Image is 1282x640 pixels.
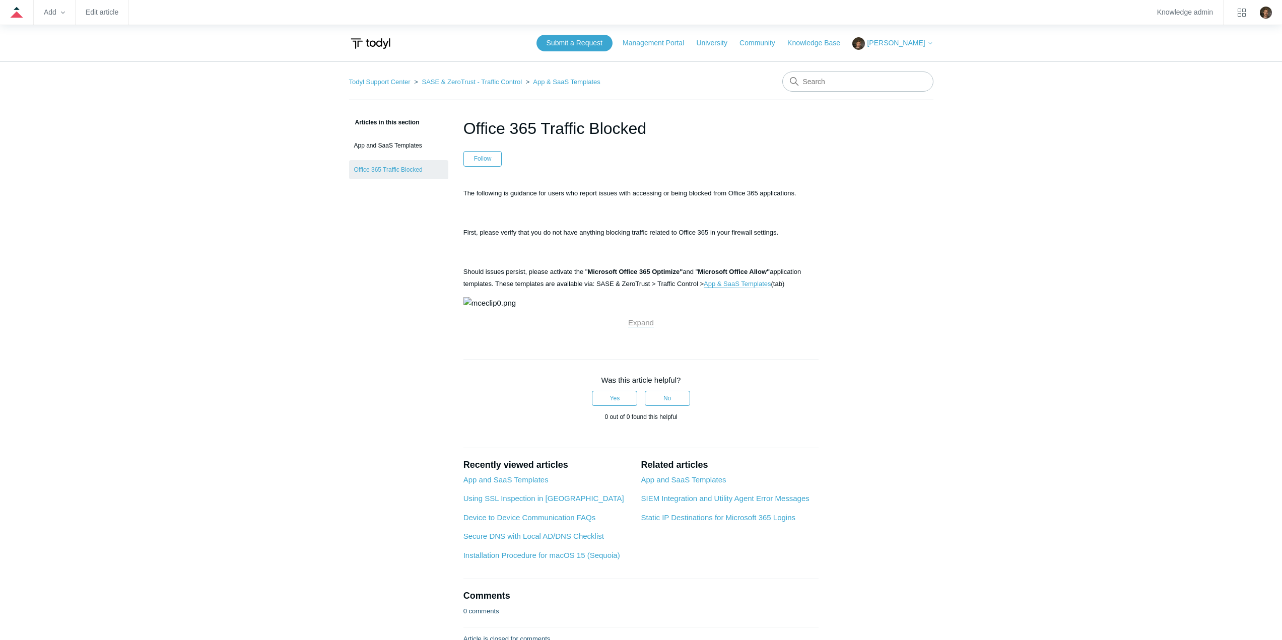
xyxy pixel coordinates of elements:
a: SIEM Integration and Utility Agent Error Messages [641,494,809,503]
span: [PERSON_NAME] [867,39,925,47]
a: Installation Procedure for macOS 15 (Sequoia) [463,551,620,559]
strong: Microsoft Office 365 Optimize" [587,268,683,275]
span: 0 out of 0 found this helpful [604,413,677,420]
span: Articles in this section [349,119,420,126]
input: Search [782,72,933,92]
li: Todyl Support Center [349,78,413,86]
zd-hc-trigger: Click your profile icon to open the profile menu [1260,7,1272,19]
button: Follow Article [463,151,502,166]
li: SASE & ZeroTrust - Traffic Control [412,78,524,86]
h2: Comments [463,589,819,603]
p: 0 comments [463,606,499,616]
a: Using SSL Inspection in [GEOGRAPHIC_DATA] [463,494,624,503]
a: Device to Device Communication FAQs [463,513,596,522]
span: First, p [463,229,484,236]
a: Todyl Support Center [349,78,411,86]
a: Edit article [86,10,118,15]
span: lease verify that you do not have anything blocking traffic related to Office 365 in your firewal... [483,229,778,236]
a: Management Portal [623,38,694,48]
a: App & SaaS Templates [533,78,600,86]
h2: Recently viewed articles [463,458,631,472]
a: Expand [628,318,654,327]
a: Office 365 Traffic Blocked [349,160,448,179]
h1: Office 365 Traffic Blocked [463,116,819,140]
button: [PERSON_NAME] [852,37,933,50]
a: Knowledge admin [1157,10,1213,15]
zd-hc-trigger: Add [44,10,65,15]
a: Static IP Destinations for Microsoft 365 Logins [641,513,795,522]
a: Knowledge Base [787,38,850,48]
img: user avatar [1260,7,1272,19]
a: Secure DNS with Local AD/DNS Checklist [463,532,604,540]
a: University [696,38,737,48]
a: App and SaaS Templates [349,136,448,155]
img: mceclip0.png [463,297,516,309]
a: Submit a Request [536,35,613,51]
h2: Related articles [641,458,819,472]
a: SASE & ZeroTrust - Traffic Control [422,78,522,86]
a: Community [739,38,785,48]
a: App and SaaS Templates [641,475,726,484]
span: Should issues persist, please activate the " and " application templates. These templates are ava... [463,268,801,288]
strong: Microsoft Office Allow" [698,268,770,275]
button: This article was not helpful [645,391,690,406]
span: The following is guidance for users who report issues with accessing or being blocked from Office... [463,189,796,197]
a: App & SaaS Templates [704,280,771,288]
span: Was this article helpful? [601,376,681,384]
li: App & SaaS Templates [524,78,600,86]
button: This article was helpful [592,391,637,406]
img: Todyl Support Center Help Center home page [349,34,392,53]
a: App and SaaS Templates [463,475,549,484]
